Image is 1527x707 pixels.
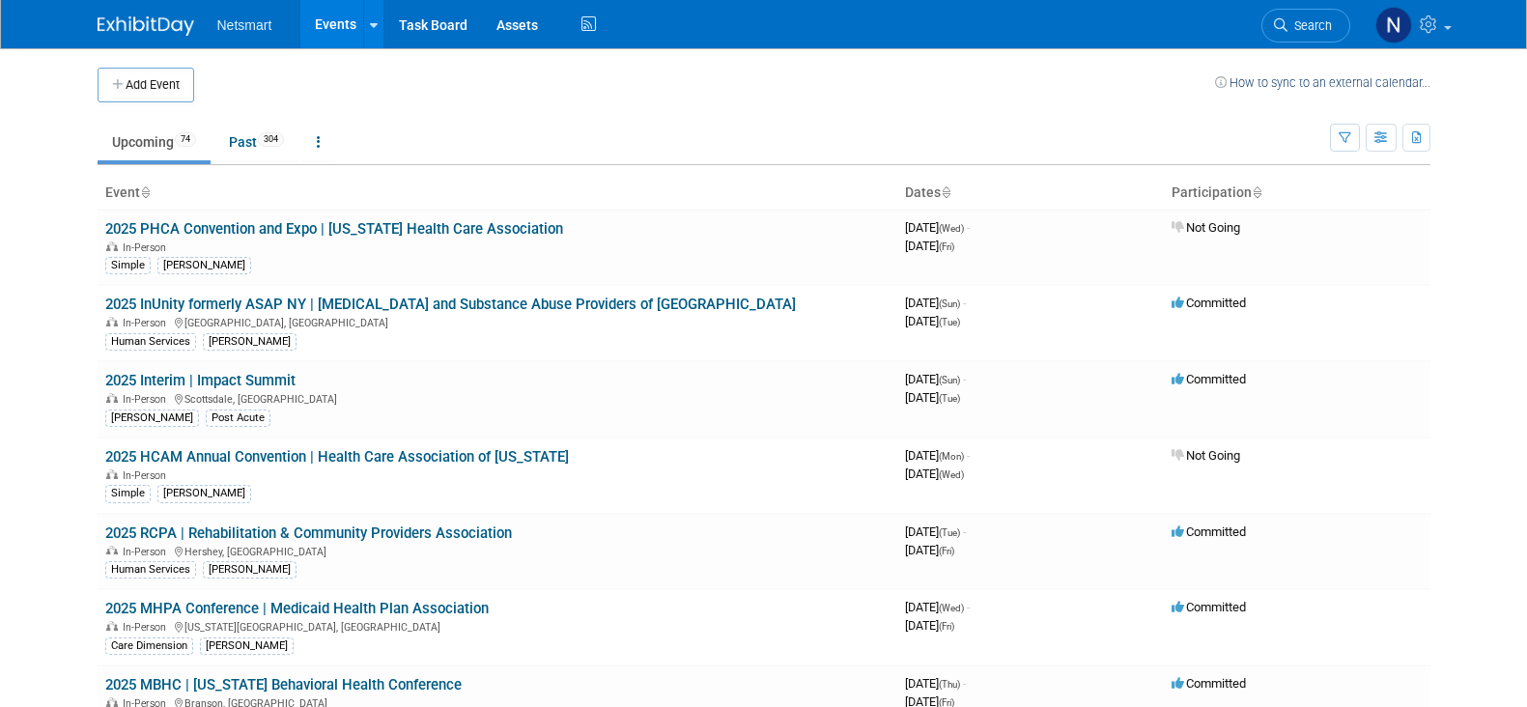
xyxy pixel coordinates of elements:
[206,410,270,427] div: Post Acute
[967,220,970,235] span: -
[941,184,950,200] a: Sort by Start Date
[939,317,960,327] span: (Tue)
[905,372,966,386] span: [DATE]
[106,469,118,479] img: In-Person Event
[939,603,964,613] span: (Wed)
[105,485,151,502] div: Simple
[939,298,960,309] span: (Sun)
[1164,177,1430,210] th: Participation
[98,177,897,210] th: Event
[905,390,960,405] span: [DATE]
[905,600,970,614] span: [DATE]
[105,390,890,406] div: Scottsdale, [GEOGRAPHIC_DATA]
[905,448,970,463] span: [DATE]
[905,543,954,557] span: [DATE]
[123,317,172,329] span: In-Person
[123,621,172,634] span: In-Person
[106,241,118,251] img: In-Person Event
[98,16,194,36] img: ExhibitDay
[1172,296,1246,310] span: Committed
[105,543,890,558] div: Hershey, [GEOGRAPHIC_DATA]
[105,561,196,579] div: Human Services
[939,451,964,462] span: (Mon)
[105,410,199,427] div: [PERSON_NAME]
[897,177,1164,210] th: Dates
[105,637,193,655] div: Care Dimension
[106,621,118,631] img: In-Person Event
[105,600,489,617] a: 2025 MHPA Conference | Medicaid Health Plan Association
[905,314,960,328] span: [DATE]
[105,257,151,274] div: Simple
[1172,524,1246,539] span: Committed
[106,546,118,555] img: In-Person Event
[963,524,966,539] span: -
[106,393,118,403] img: In-Person Event
[939,527,960,538] span: (Tue)
[1287,18,1332,33] span: Search
[905,467,964,481] span: [DATE]
[98,124,211,160] a: Upcoming74
[939,375,960,385] span: (Sun)
[140,184,150,200] a: Sort by Event Name
[1172,448,1240,463] span: Not Going
[939,241,954,252] span: (Fri)
[1172,676,1246,691] span: Committed
[258,132,284,147] span: 304
[939,393,960,404] span: (Tue)
[1172,372,1246,386] span: Committed
[106,697,118,707] img: In-Person Event
[939,469,964,480] span: (Wed)
[905,676,966,691] span: [DATE]
[157,485,251,502] div: [PERSON_NAME]
[905,524,966,539] span: [DATE]
[123,546,172,558] span: In-Person
[98,68,194,102] button: Add Event
[1375,7,1412,43] img: Nina Finn
[939,621,954,632] span: (Fri)
[105,448,569,466] a: 2025 HCAM Annual Convention | Health Care Association of [US_STATE]
[905,220,970,235] span: [DATE]
[203,333,297,351] div: [PERSON_NAME]
[967,448,970,463] span: -
[1252,184,1261,200] a: Sort by Participation Type
[939,223,964,234] span: (Wed)
[1215,75,1430,90] a: How to sync to an external calendar...
[905,296,966,310] span: [DATE]
[105,314,890,329] div: [GEOGRAPHIC_DATA], [GEOGRAPHIC_DATA]
[1172,220,1240,235] span: Not Going
[963,372,966,386] span: -
[203,561,297,579] div: [PERSON_NAME]
[939,546,954,556] span: (Fri)
[105,618,890,634] div: [US_STATE][GEOGRAPHIC_DATA], [GEOGRAPHIC_DATA]
[1172,600,1246,614] span: Committed
[105,524,512,542] a: 2025 RCPA | Rehabilitation & Community Providers Association
[175,132,196,147] span: 74
[939,679,960,690] span: (Thu)
[123,469,172,482] span: In-Person
[963,676,966,691] span: -
[123,241,172,254] span: In-Person
[105,676,462,693] a: 2025 MBHC | [US_STATE] Behavioral Health Conference
[105,372,296,389] a: 2025 Interim | Impact Summit
[106,317,118,326] img: In-Person Event
[214,124,298,160] a: Past304
[200,637,294,655] div: [PERSON_NAME]
[105,333,196,351] div: Human Services
[905,618,954,633] span: [DATE]
[123,393,172,406] span: In-Person
[963,296,966,310] span: -
[105,296,796,313] a: 2025 InUnity formerly ASAP NY | [MEDICAL_DATA] and Substance Abuse Providers of [GEOGRAPHIC_DATA]
[105,220,563,238] a: 2025 PHCA Convention and Expo | [US_STATE] Health Care Association
[217,17,272,33] span: Netsmart
[157,257,251,274] div: [PERSON_NAME]
[967,600,970,614] span: -
[1261,9,1350,42] a: Search
[905,239,954,253] span: [DATE]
